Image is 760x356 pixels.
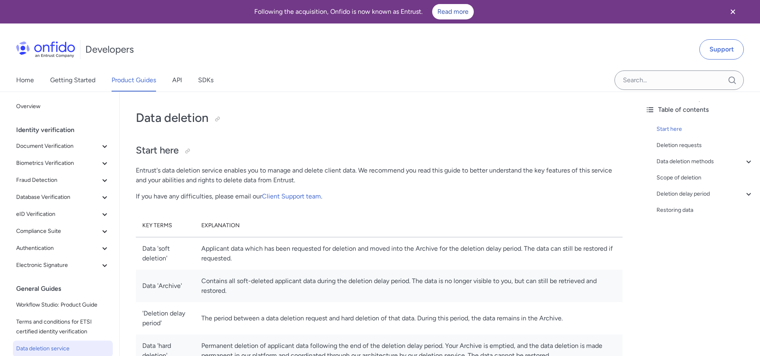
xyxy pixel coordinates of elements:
span: Database Verification [16,192,100,202]
div: Identity verification [16,122,116,138]
a: Restoring data [657,205,754,215]
h1: Developers [85,43,134,56]
button: Biometrics Verification [13,155,113,171]
td: Data 'soft deletion' [136,237,195,270]
span: Data deletion service [16,344,110,354]
span: Overview [16,102,110,111]
span: Compliance Suite [16,226,100,236]
span: Electronic Signature [16,260,100,270]
p: If you have any difficulties, please email our . [136,192,623,201]
a: Overview [13,98,113,115]
button: Database Verification [13,189,113,205]
a: Deletion delay period [657,189,754,199]
button: eID Verification [13,206,113,222]
span: Document Verification [16,141,100,151]
span: Workflow Studio: Product Guide [16,300,110,310]
a: Product Guides [112,69,156,92]
span: eID Verification [16,209,100,219]
a: Start here [657,124,754,134]
a: SDKs [198,69,213,92]
span: Fraud Detection [16,175,100,185]
button: Document Verification [13,138,113,154]
a: Terms and conditions for ETSI certified identity verification [13,314,113,340]
div: Table of contents [645,105,754,115]
span: Authentication [16,243,100,253]
span: Terms and conditions for ETSI certified identity verification [16,317,110,337]
a: Getting Started [50,69,95,92]
button: Compliance Suite [13,223,113,239]
a: Workflow Studio: Product Guide [13,297,113,313]
input: Onfido search input field [614,70,744,90]
a: Support [699,39,744,60]
td: Applicant data which has been requested for deletion and moved into the Archive for the deletion ... [195,237,623,270]
img: Onfido Logo [16,41,75,58]
p: Entrust's data deletion service enables you to manage and delete client data. We recommend you re... [136,166,623,185]
td: The period between a data deletion request and hard deletion of that data. During this period, th... [195,302,623,335]
svg: Close banner [728,7,738,17]
h2: Start here [136,144,623,158]
div: Following the acquisition, Onfido is now known as Entrust. [10,4,718,19]
a: API [172,69,182,92]
button: Electronic Signature [13,257,113,273]
button: Close banner [718,2,748,22]
a: Deletion requests [657,141,754,150]
a: Read more [432,4,474,19]
td: Contains all soft-deleted applicant data during the deletion delay period. The data is no longer ... [195,270,623,302]
a: Scope of deletion [657,173,754,183]
div: General Guides [16,281,116,297]
td: 'Deletion delay period' [136,302,195,335]
a: Data deletion methods [657,157,754,166]
a: Client Support team [262,192,321,200]
span: Biometrics Verification [16,158,100,168]
a: Home [16,69,34,92]
td: Data 'Archive' [136,270,195,302]
h1: Data deletion [136,110,623,126]
button: Fraud Detection [13,172,113,188]
button: Authentication [13,240,113,256]
th: Key terms [136,214,195,237]
th: Explanation [195,214,623,237]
